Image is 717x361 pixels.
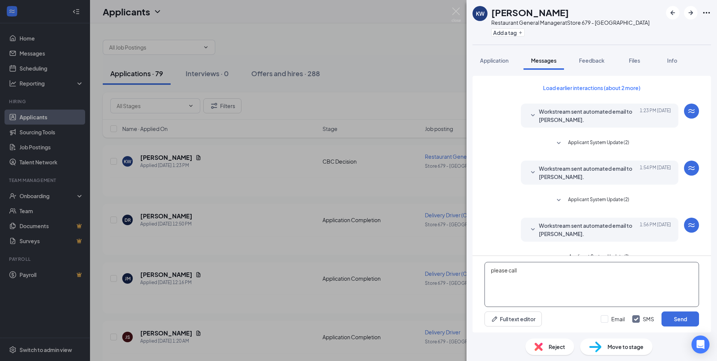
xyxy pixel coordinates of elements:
button: Send [661,311,699,326]
span: [DATE] 1:54 PM [640,164,671,181]
textarea: please call [484,262,699,307]
span: Applicant System Update (2) [568,139,629,148]
button: SmallChevronDownApplicant System Update (2) [554,139,629,148]
span: Move to stage [607,343,643,351]
svg: SmallChevronDown [554,139,563,148]
button: Full text editorPen [484,311,542,326]
div: KW [476,10,484,17]
button: ArrowLeftNew [666,6,679,20]
div: Open Intercom Messenger [691,335,709,353]
span: Application [480,57,508,64]
span: Messages [531,57,556,64]
span: [DATE] 1:23 PM [640,107,671,124]
svg: WorkstreamLogo [687,164,696,173]
svg: SmallChevronDown [555,253,564,262]
svg: SmallChevronDown [528,111,537,120]
svg: Plus [518,30,523,35]
svg: WorkstreamLogo [687,221,696,230]
button: Load earlier interactions (about 2 more) [537,82,647,94]
button: SmallChevronDownApplicant System Update (1) [555,253,629,262]
svg: SmallChevronDown [554,196,563,205]
svg: Pen [491,315,498,323]
span: Workstream sent automated email to [PERSON_NAME]. [539,107,637,124]
button: SmallChevronDownApplicant System Update (2) [554,196,629,205]
svg: SmallChevronDown [528,225,537,234]
svg: ArrowLeftNew [668,8,677,17]
span: Files [629,57,640,64]
span: Info [667,57,677,64]
svg: SmallChevronDown [528,168,537,177]
span: Applicant System Update (1) [569,253,629,262]
div: Restaurant General Manager at Store 679 - [GEOGRAPHIC_DATA] [491,19,649,26]
span: Reject [549,343,565,351]
svg: WorkstreamLogo [687,107,696,116]
h1: [PERSON_NAME] [491,6,569,19]
span: Applicant System Update (2) [568,196,629,205]
button: PlusAdd a tag [491,29,525,36]
button: ArrowRight [684,6,697,20]
svg: Ellipses [702,8,711,17]
svg: ArrowRight [686,8,695,17]
span: [DATE] 1:56 PM [640,221,671,238]
span: Workstream sent automated email to [PERSON_NAME]. [539,221,637,238]
span: Workstream sent automated email to [PERSON_NAME]. [539,164,637,181]
span: Feedback [579,57,604,64]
